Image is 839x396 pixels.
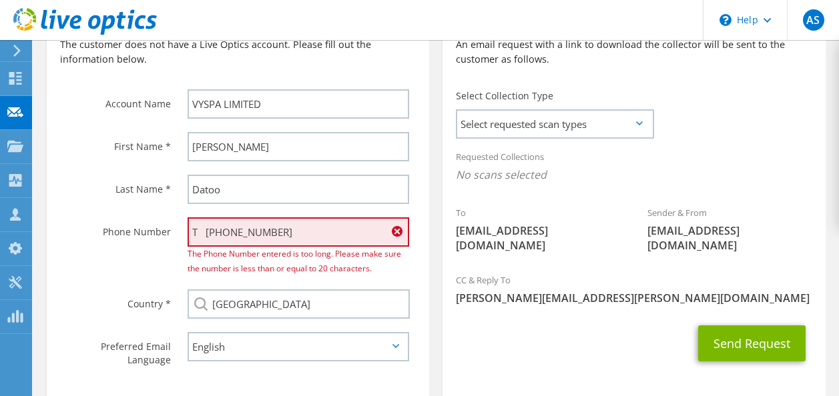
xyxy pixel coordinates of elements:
[457,111,652,137] span: Select requested scan types
[803,9,824,31] span: AS
[60,217,171,239] label: Phone Number
[60,132,171,153] label: First Name *
[456,291,812,305] span: [PERSON_NAME][EMAIL_ADDRESS][PERSON_NAME][DOMAIN_NAME]
[456,37,812,67] p: An email request with a link to download the collector will be sent to the customer as follows.
[634,199,826,259] div: Sender & From
[456,167,812,182] span: No scans selected
[698,325,806,361] button: Send Request
[443,199,634,259] div: To
[60,89,171,111] label: Account Name
[443,143,825,192] div: Requested Collections
[188,248,401,274] span: The Phone Number entered is too long. Please make sure the number is less than or equal to 20 cha...
[720,14,732,26] svg: \n
[443,266,825,312] div: CC & Reply To
[456,89,553,103] label: Select Collection Type
[60,332,171,367] label: Preferred Email Language
[60,175,171,196] label: Last Name *
[456,223,621,253] span: [EMAIL_ADDRESS][DOMAIN_NAME]
[60,37,416,67] p: The customer does not have a Live Optics account. Please fill out the information below.
[60,289,171,311] label: Country *
[647,223,812,253] span: [EMAIL_ADDRESS][DOMAIN_NAME]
